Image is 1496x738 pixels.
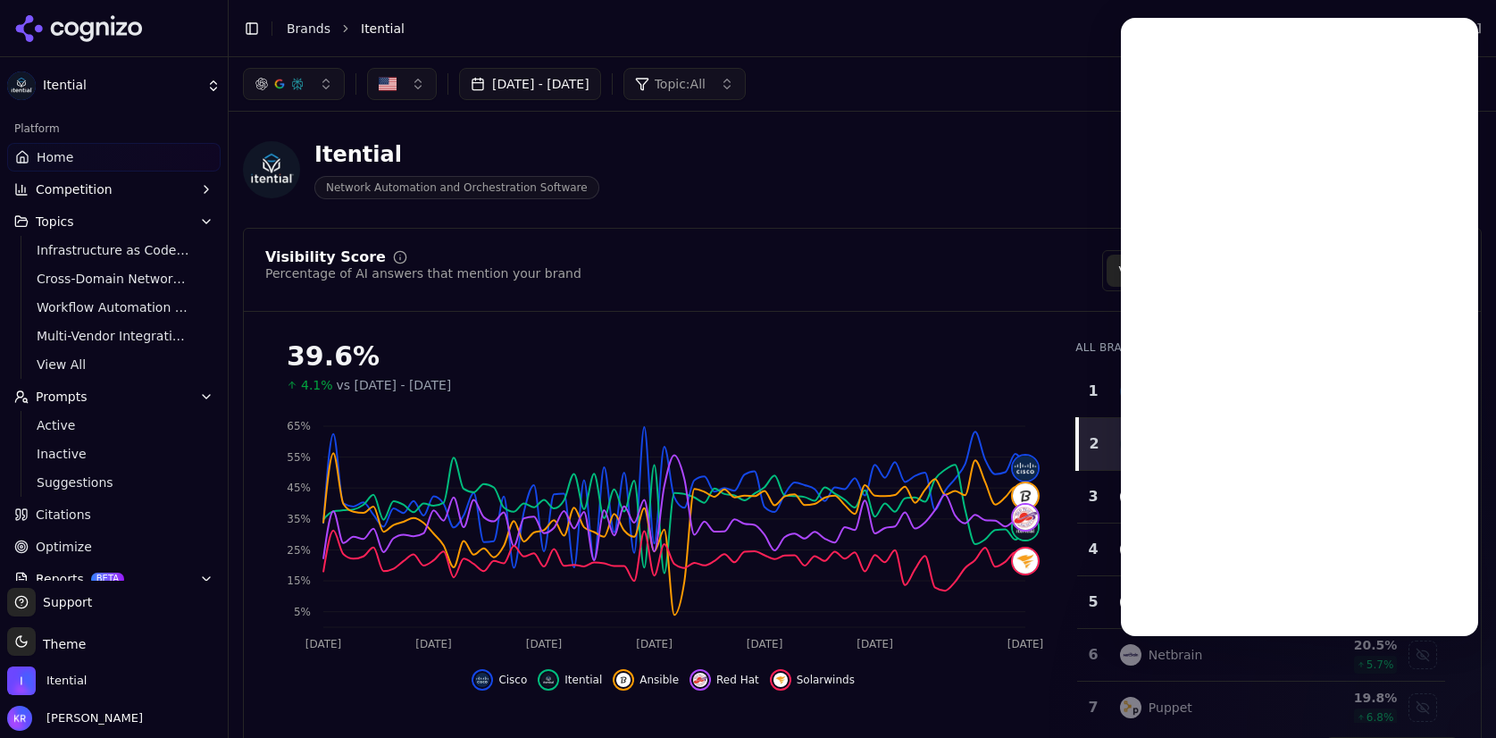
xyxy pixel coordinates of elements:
tr: 7puppetPuppet19.8%6.8%Show puppet data [1077,682,1445,734]
div: Puppet [1149,699,1192,717]
a: Brands [287,21,330,36]
tspan: [DATE] [636,638,673,650]
span: Infrastructure as Code (IaC) for Networks [37,241,192,259]
div: 2 [1086,433,1101,455]
span: vs [DATE] - [DATE] [337,376,452,394]
img: cisco [1120,381,1141,402]
a: Inactive [29,441,199,466]
tspan: [DATE] [526,638,563,650]
tspan: [DATE] [747,638,783,650]
span: Workflow Automation Platforms [37,298,192,316]
div: 7 [1084,697,1101,718]
img: red hat [693,673,707,687]
div: 19.8 % [1303,689,1398,707]
img: Itential [7,71,36,100]
span: View All [37,356,192,373]
div: 6 [1084,644,1101,666]
img: United States [379,75,397,93]
tspan: 5% [294,606,311,618]
iframe: To enrich screen reader interactions, please activate Accessibility in Grammarly extension settings [1121,18,1478,636]
a: Home [7,143,221,172]
button: ReportsBETA [7,565,221,593]
div: All Brands [1075,340,1445,355]
button: Visibility Score [1107,255,1223,287]
tspan: [DATE] [415,638,452,650]
div: 4 [1084,539,1101,560]
img: solarwinds [773,673,788,687]
img: ansible [1120,486,1141,507]
span: Red Hat [716,673,759,687]
button: Competition [7,175,221,204]
span: Itential [46,673,87,689]
span: Itential [564,673,602,687]
iframe: To enrich screen reader interactions, please activate Accessibility in Grammarly extension settings [1435,650,1478,693]
div: 39.6% [287,340,1040,373]
a: Workflow Automation Platforms [29,295,199,320]
div: 3 [1084,486,1101,507]
a: Optimize [7,533,221,561]
span: Suggestions [37,474,192,491]
button: Open user button [7,706,143,731]
tr: 2itentialItential39.6%4.1%Hide itential data [1077,418,1445,471]
span: Multi-Vendor Integration Solutions [37,327,192,345]
span: Citations [36,506,91,524]
a: Cross-Domain Network Orchestration [29,266,199,291]
img: red hat [1013,505,1038,530]
span: Reports [36,570,84,588]
a: Multi-Vendor Integration Solutions [29,323,199,348]
a: Active [29,413,199,438]
tr: 3ansibleAnsible37.1%6.6%Hide ansible data [1077,471,1445,524]
a: Citations [7,500,221,529]
span: Cisco [498,673,527,687]
span: Optimize [36,538,92,556]
span: Home [37,148,73,166]
span: Support [36,593,92,611]
tspan: 65% [287,420,311,432]
tspan: 55% [287,451,311,464]
img: red hat [1120,539,1141,560]
button: Open organization switcher [7,667,87,695]
nav: breadcrumb [287,20,1317,38]
img: solarwinds [1013,549,1038,574]
tspan: [DATE] [305,638,342,650]
button: Hide cisco data [472,669,527,691]
span: Inactive [37,445,192,463]
img: itential [541,673,556,687]
span: [PERSON_NAME] [39,710,143,726]
span: BETA [91,573,124,585]
span: 4.1% [301,376,333,394]
tr: 6netbrainNetbrain20.5%5.7%Show netbrain data [1077,629,1445,682]
button: [DATE] - [DATE] [459,68,601,100]
span: Itential [361,20,405,38]
img: itential [1120,433,1141,455]
button: Show puppet data [1408,693,1437,722]
tr: 4red hatRed Hat33.0%11.1%Hide red hat data [1077,524,1445,576]
button: Topics [7,207,221,236]
span: Cross-Domain Network Orchestration [37,270,192,288]
span: Active [37,416,192,434]
div: Itential [314,140,599,169]
span: Topic: All [655,75,706,93]
img: cisco [1013,456,1038,481]
div: Platform [7,114,221,143]
img: ansible [616,673,631,687]
img: solarwinds [1120,591,1141,613]
img: ansible [1013,483,1038,508]
tspan: 45% [287,482,311,494]
tspan: [DATE] [857,638,893,650]
span: 6.8 % [1366,710,1394,725]
tspan: 35% [287,513,311,525]
div: 20.5 % [1303,636,1398,654]
span: Ansible [639,673,679,687]
a: View All [29,352,199,377]
span: Network Automation and Orchestration Software [314,176,599,199]
span: Competition [36,180,113,198]
button: Hide itential data [538,669,602,691]
span: Topics [36,213,74,231]
tr: 5solarwindsSolarwinds21.7%6.1%Hide solarwinds data [1077,576,1445,629]
img: netbrain [1120,644,1141,666]
img: Itential [7,667,36,695]
span: Itential [43,78,199,94]
div: 1 [1084,381,1101,402]
span: Prompts [36,388,88,406]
